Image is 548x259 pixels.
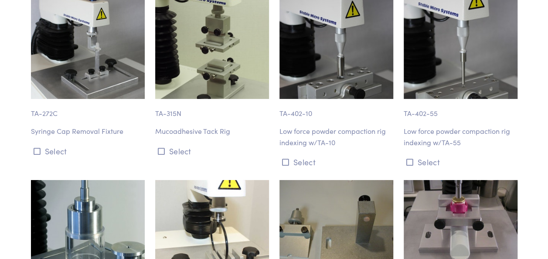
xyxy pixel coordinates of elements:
button: Select [404,155,517,169]
button: Select [155,144,269,158]
button: Select [279,155,393,169]
p: Low force powder compaction rig indexing w/TA-55 [404,126,517,148]
p: TA-402-10 [279,99,393,119]
p: TA-315N [155,99,269,119]
p: Mucoadhesive Tack Rig [155,126,269,137]
button: Select [31,144,145,158]
p: Low force powder compaction rig indexing w/TA-10 [279,126,393,148]
p: Syringe Cap Removal Fixture [31,126,145,137]
p: TA-402-55 [404,99,517,119]
p: TA-272C [31,99,145,119]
